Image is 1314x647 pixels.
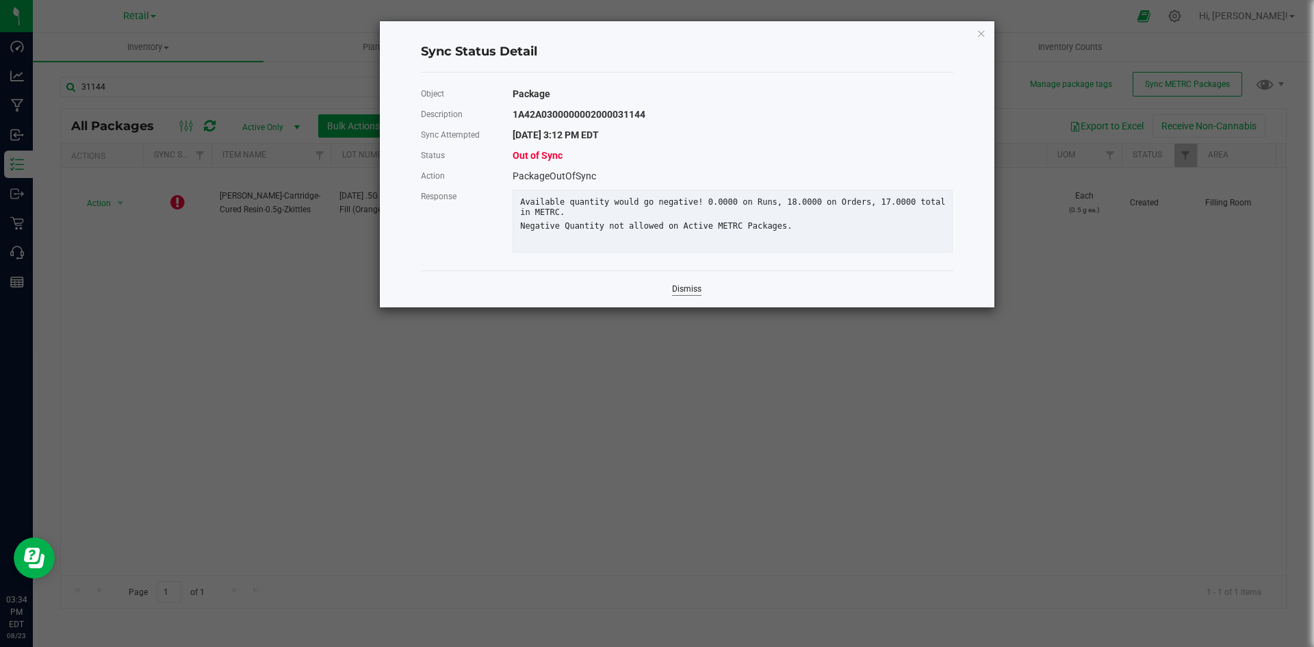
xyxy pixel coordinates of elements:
div: Package [502,84,963,104]
div: Status [411,145,503,166]
h4: Sync Status Detail [421,43,953,61]
div: PackageOutOfSync [502,166,963,186]
div: Response [411,186,503,207]
button: Close [977,25,986,41]
a: Dismiss [672,283,701,295]
div: Action [411,166,503,186]
div: Object [411,84,503,104]
div: [DATE] 3:12 PM EDT [502,125,963,145]
div: Available quantity would go negative! 0.0000 on Runs, 18.0000 on Orders, 17.0000 total in METRC. [510,197,955,218]
div: Negative Quantity not allowed on Active METRC Packages. [510,221,955,231]
div: 1A42A0300000002000031144 [502,104,963,125]
div: Description [411,104,503,125]
iframe: Resource center [14,537,55,579]
div: Sync Attempted [411,125,503,145]
span: Out of Sync [513,150,563,161]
